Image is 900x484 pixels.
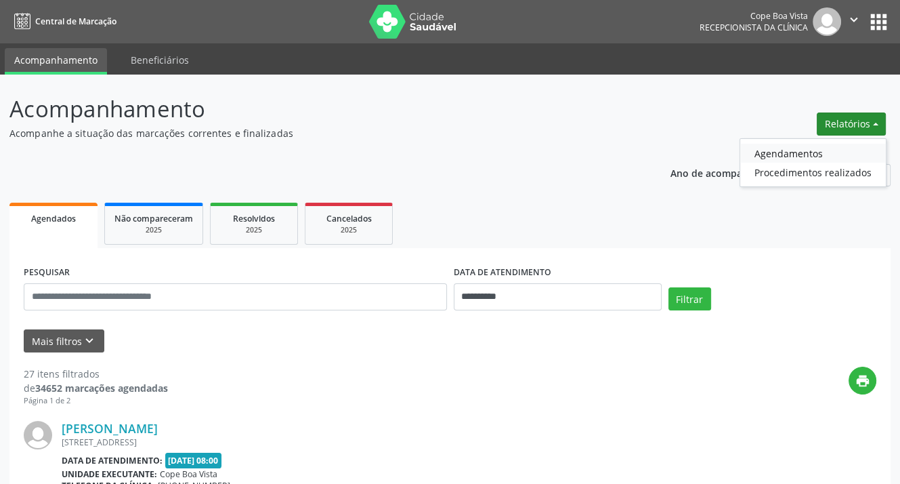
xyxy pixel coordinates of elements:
a: Procedimentos realizados [740,163,886,182]
button: Relatórios [817,113,886,136]
i: print [855,374,870,388]
span: Agendados [31,213,76,224]
a: Acompanhamento [5,48,107,75]
div: 2025 [114,225,193,235]
button:  [841,7,867,36]
i: keyboard_arrow_down [82,334,97,348]
label: PESQUISAR [24,262,70,283]
span: Central de Marcação [35,16,116,27]
p: Acompanhamento [9,92,626,126]
span: Não compareceram [114,213,193,224]
a: Beneficiários [121,48,198,72]
div: [STREET_ADDRESS] [62,437,673,448]
div: 2025 [220,225,288,235]
a: Central de Marcação [9,10,116,33]
b: Unidade executante: [62,468,157,480]
p: Acompanhe a situação das marcações correntes e finalizadas [9,126,626,140]
p: Ano de acompanhamento [670,164,790,181]
a: Agendamentos [740,144,886,163]
label: DATA DE ATENDIMENTO [454,262,551,283]
a: [PERSON_NAME] [62,421,158,436]
span: [DATE] 08:00 [165,453,222,468]
b: Data de atendimento: [62,455,163,466]
div: de [24,381,168,395]
ul: Relatórios [740,138,886,187]
button: print [849,367,876,395]
img: img [813,7,841,36]
div: Cope Boa Vista [700,10,808,22]
div: 27 itens filtrados [24,367,168,381]
img: img [24,421,52,449]
i:  [847,12,861,27]
span: Resolvidos [233,213,275,224]
button: Mais filtroskeyboard_arrow_down [24,329,104,353]
button: Filtrar [668,287,711,310]
button: apps [867,10,891,34]
span: Recepcionista da clínica [700,22,808,33]
div: 2025 [315,225,383,235]
span: Cancelados [326,213,372,224]
span: Cope Boa Vista [160,468,217,480]
div: Página 1 de 2 [24,395,168,407]
strong: 34652 marcações agendadas [35,382,168,395]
